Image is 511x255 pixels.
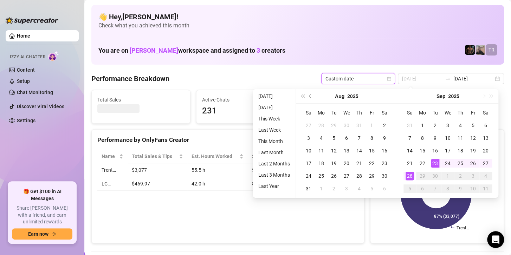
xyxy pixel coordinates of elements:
div: 13 [481,134,490,142]
span: Total Sales [97,96,185,104]
th: Name [97,150,128,163]
td: 2025-10-08 [441,182,454,195]
div: Performance by OnlyFans Creator [97,135,358,145]
li: Last Year [256,182,293,190]
button: Choose a month [436,89,446,103]
td: 2025-08-04 [315,132,328,144]
div: 29 [368,172,376,180]
td: 2025-09-26 [467,157,479,170]
td: 2025-09-17 [441,144,454,157]
div: 5 [406,184,414,193]
td: 2025-09-05 [467,119,479,132]
th: Sa [479,106,492,119]
span: Active Chats [202,96,289,104]
td: 2025-09-04 [454,119,467,132]
div: 18 [317,159,325,168]
div: 8 [444,184,452,193]
td: 2025-09-12 [467,132,479,144]
div: 10 [469,184,477,193]
td: 2025-09-08 [416,132,429,144]
div: 6 [380,184,389,193]
div: 5 [469,121,477,130]
li: Last 3 Months [256,171,293,179]
div: 11 [317,146,325,155]
img: Trent [465,45,475,55]
div: 25 [317,172,325,180]
div: 30 [380,172,389,180]
div: 6 [418,184,427,193]
div: 3 [444,121,452,130]
a: Discover Viral Videos [17,104,64,109]
td: 2025-08-13 [340,144,353,157]
td: 2025-08-12 [328,144,340,157]
div: 17 [444,146,452,155]
div: 31 [406,121,414,130]
a: Chat Monitoring [17,90,53,95]
div: 1 [368,121,376,130]
th: Fr [366,106,378,119]
th: Sales / Hour [248,150,293,163]
td: 2025-10-05 [403,182,416,195]
div: 7 [406,134,414,142]
span: Sales / Hour [252,152,284,160]
div: 4 [456,121,465,130]
td: 2025-07-29 [328,119,340,132]
td: 2025-08-06 [340,132,353,144]
div: 15 [368,146,376,155]
td: 2025-09-10 [441,132,454,144]
div: 25 [456,159,465,168]
td: 2025-08-21 [353,157,366,170]
div: 2 [380,121,389,130]
td: 2025-10-01 [441,170,454,182]
div: 22 [368,159,376,168]
td: 2025-08-22 [366,157,378,170]
div: 28 [406,172,414,180]
div: 23 [380,159,389,168]
td: 2025-08-11 [315,144,328,157]
th: Total Sales & Tips [128,150,187,163]
td: 2025-08-05 [328,132,340,144]
div: 15 [418,146,427,155]
td: 2025-08-23 [378,157,391,170]
img: LC [476,45,485,55]
td: 2025-09-20 [479,144,492,157]
span: Custom date [325,73,391,84]
td: 2025-09-23 [429,157,441,170]
span: Earn now [28,231,48,237]
td: 2025-09-11 [454,132,467,144]
td: 2025-09-05 [366,182,378,195]
div: 12 [330,146,338,155]
div: 28 [317,121,325,130]
div: 19 [469,146,477,155]
td: 2025-09-29 [416,170,429,182]
div: 26 [469,159,477,168]
td: 2025-08-07 [353,132,366,144]
td: 2025-08-14 [353,144,366,157]
div: 10 [444,134,452,142]
td: 2025-07-27 [302,119,315,132]
div: 1 [317,184,325,193]
th: We [340,106,353,119]
div: 7 [431,184,439,193]
div: 20 [342,159,351,168]
div: 9 [380,134,389,142]
td: 2025-08-09 [378,132,391,144]
td: 2025-07-31 [353,119,366,132]
button: Choose a year [347,89,358,103]
span: Share [PERSON_NAME] with a friend, and earn unlimited rewards [12,205,72,225]
td: 2025-09-18 [454,144,467,157]
div: 19 [330,159,338,168]
th: Th [454,106,467,119]
td: 2025-10-11 [479,182,492,195]
a: Settings [17,118,35,123]
td: 2025-08-20 [340,157,353,170]
div: 24 [444,159,452,168]
div: 9 [431,134,439,142]
a: Home [17,33,30,39]
td: 2025-08-18 [315,157,328,170]
div: Est. Hours Worked [192,152,238,160]
span: Izzy AI Chatter [10,54,45,60]
span: 231 [202,104,289,118]
td: 2025-10-07 [429,182,441,195]
div: 14 [406,146,414,155]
